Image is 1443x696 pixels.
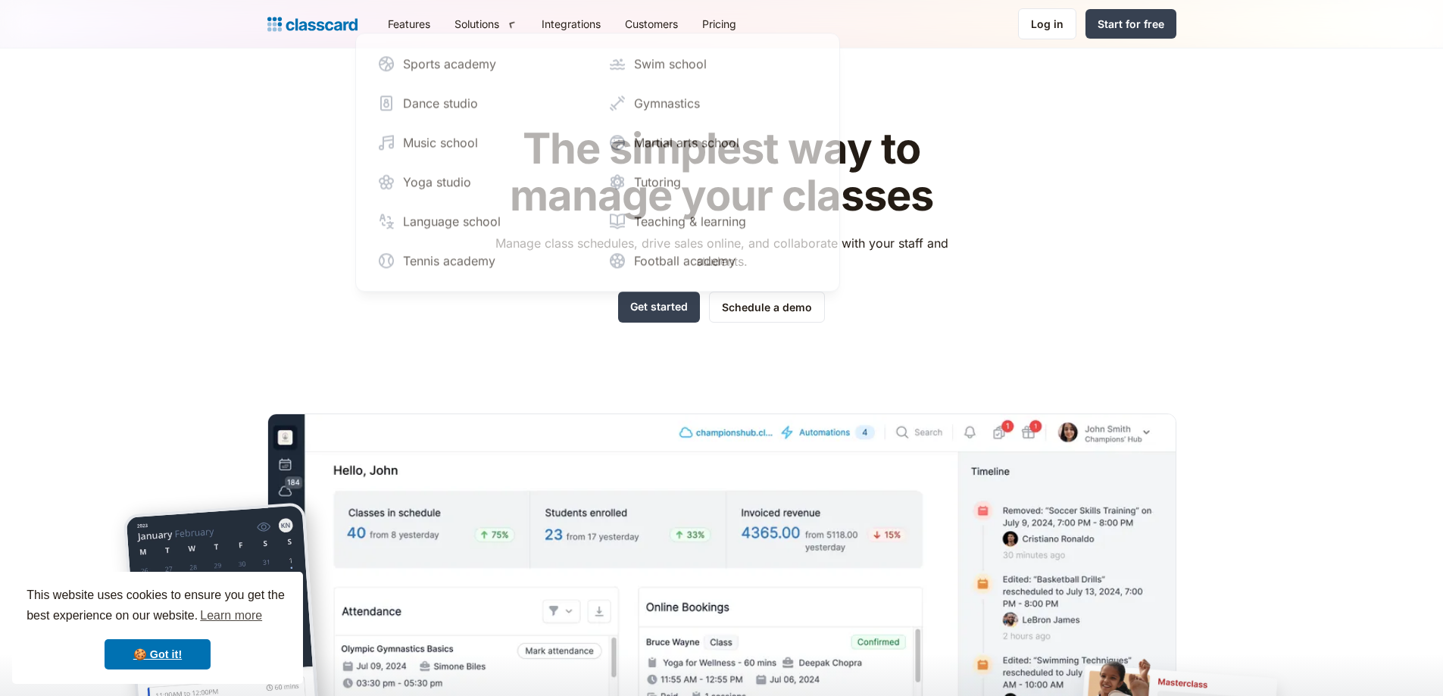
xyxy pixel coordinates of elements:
[1018,8,1076,39] a: Log in
[1085,9,1176,39] a: Start for free
[529,7,613,41] a: Integrations
[634,55,707,73] div: Swim school
[634,173,681,191] div: Tutoring
[602,127,824,158] a: Martial arts school
[613,7,690,41] a: Customers
[442,7,529,41] div: Solutions
[371,127,593,158] a: Music school
[602,245,824,276] a: Football academy
[105,639,211,669] a: dismiss cookie message
[634,212,746,230] div: Teaching & learning
[1031,16,1064,32] div: Log in
[454,16,499,32] div: Solutions
[376,7,442,41] a: Features
[634,133,739,151] div: Martial arts school
[198,604,264,627] a: learn more about cookies
[355,33,840,292] nav: Solutions
[403,55,496,73] div: Sports academy
[634,94,700,112] div: Gymnastics
[602,88,824,118] a: Gymnastics
[690,7,748,41] a: Pricing
[403,251,495,270] div: Tennis academy
[618,292,700,323] a: Get started
[267,14,358,35] a: Logo
[27,586,289,627] span: This website uses cookies to ensure you get the best experience on our website.
[602,48,824,79] a: Swim school
[602,167,824,197] a: Tutoring
[371,88,593,118] a: Dance studio
[602,206,824,236] a: Teaching & learning
[371,48,593,79] a: Sports academy
[403,173,471,191] div: Yoga studio
[1098,16,1164,32] div: Start for free
[403,94,478,112] div: Dance studio
[371,245,593,276] a: Tennis academy
[12,572,303,684] div: cookieconsent
[709,292,825,323] a: Schedule a demo
[403,133,478,151] div: Music school
[403,212,501,230] div: Language school
[371,206,593,236] a: Language school
[371,167,593,197] a: Yoga studio
[634,251,736,270] div: Football academy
